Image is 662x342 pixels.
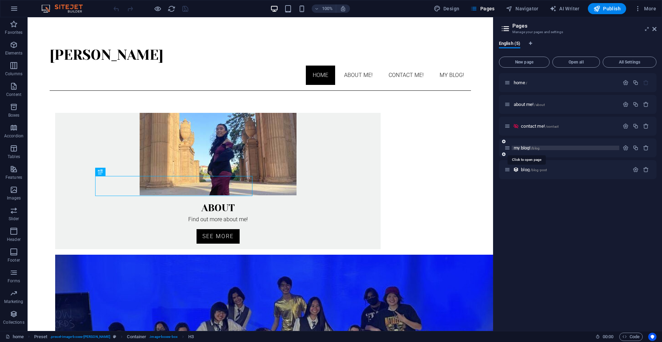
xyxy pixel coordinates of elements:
span: /about [534,103,545,107]
div: Settings [623,80,629,86]
span: . preset-image-boxes-[PERSON_NAME] [50,333,110,341]
button: Code [619,333,643,341]
span: /contact [545,125,559,128]
div: about me!/about [512,102,619,107]
span: 00 00 [603,333,613,341]
span: New page [502,60,546,64]
button: AI Writer [547,3,582,14]
h3: Manage your pages and settings [512,29,643,35]
div: Remove [643,167,649,173]
span: AI Writer [550,5,580,12]
div: Settings [623,101,629,107]
span: Code [622,333,640,341]
span: Click to select. Double-click to edit [127,333,146,341]
div: blog/blog-post [519,167,629,172]
span: All Settings [606,60,653,64]
div: contact me!/contact [519,124,619,128]
p: Marketing [4,299,23,304]
div: Settings [623,123,629,129]
button: Publish [588,3,626,14]
span: Click to select. Double-click to edit [34,333,48,341]
span: . image-boxes-box [149,333,178,341]
button: Pages [468,3,497,14]
span: English (5) [499,39,520,49]
span: Open all [555,60,597,64]
span: Click to open page [514,80,527,85]
div: The startpage cannot be deleted [643,80,649,86]
p: Header [7,237,21,242]
p: Features [6,175,22,180]
span: /blog [531,146,540,150]
p: Favorites [5,30,22,35]
p: Footer [8,257,20,263]
button: Navigator [503,3,541,14]
i: On resize automatically adjust zoom level to fit chosen device. [340,6,346,12]
p: Elements [5,50,23,56]
div: Remove [643,123,649,129]
div: Settings [623,145,629,151]
div: Duplicate [633,145,639,151]
div: my blog!/blog [512,146,619,150]
div: This layout is used as a template for all items (e.g. a blog post) of this collection. The conten... [513,167,519,173]
button: Usercentrics [648,333,656,341]
button: Click here to leave preview mode and continue editing [153,4,162,13]
span: Click to open page [521,124,559,129]
span: my blog! [514,145,540,150]
button: New page [499,57,550,68]
button: All Settings [603,57,656,68]
a: Click to cancel selection. Double-click to open Pages [6,333,24,341]
div: Remove [643,101,649,107]
p: Slider [9,216,19,222]
button: 100% [312,4,336,13]
button: Design [431,3,462,14]
div: home/ [512,80,619,85]
p: Columns [5,71,22,77]
span: / [526,81,527,85]
div: Duplicate [633,101,639,107]
img: Editor Logo [40,4,91,13]
button: Open all [552,57,600,68]
span: Click to open page [514,102,545,107]
p: Tables [8,154,20,159]
span: /blog-post [530,168,547,172]
i: This element is a customizable preset [113,335,116,339]
p: Boxes [8,113,20,118]
div: Remove [643,145,649,151]
span: Click to select. Double-click to edit [188,333,194,341]
h6: Session time [595,333,614,341]
p: Forms [8,278,20,284]
h2: Pages [512,23,656,29]
div: Language Tabs [499,41,656,54]
nav: breadcrumb [34,333,194,341]
span: Navigator [506,5,539,12]
h6: 100% [322,4,333,13]
span: : [608,334,609,339]
div: Settings [633,167,639,173]
button: reload [167,4,175,13]
p: Collections [3,320,24,325]
p: Content [6,92,21,97]
p: Accordion [4,133,23,139]
div: Duplicate [633,123,639,129]
div: Duplicate [633,80,639,86]
span: Publish [593,5,621,12]
div: Design (Ctrl+Alt+Y) [431,3,462,14]
span: Design [434,5,460,12]
span: More [634,5,656,12]
span: Click to open page [521,167,547,172]
button: More [632,3,659,14]
i: Reload page [168,5,175,13]
p: Images [7,195,21,201]
span: Pages [470,5,494,12]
